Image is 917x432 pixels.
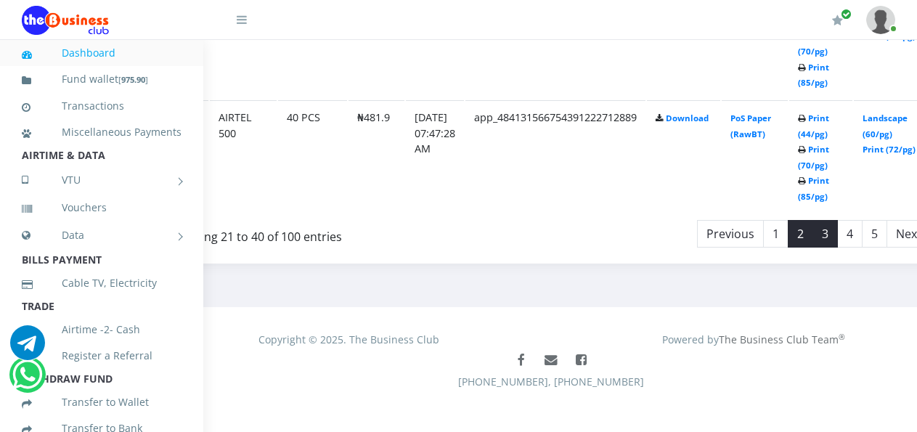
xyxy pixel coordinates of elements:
td: [DATE] 07:47:28 AM [406,100,464,213]
td: app_484131566754391222712889 [465,100,645,213]
a: 3 [812,220,838,248]
td: ₦481.9 [349,100,404,213]
a: 5 [862,220,887,248]
i: Renew/Upgrade Subscription [832,15,843,26]
div: Copyright © 2025. The Business Club [147,332,551,347]
td: AIRTEL 500 [210,100,277,213]
a: Like The Business Club Page [508,347,535,374]
a: Fund wallet[975.90] [22,62,182,97]
a: Print (85/pg) [798,175,829,202]
span: Renew/Upgrade Subscription [841,9,852,20]
a: Transactions [22,89,182,123]
b: 975.90 [121,74,145,85]
small: [ ] [118,74,148,85]
img: User [866,6,895,34]
a: VTU [22,162,182,198]
a: Download [666,113,709,123]
a: Airtime -2- Cash [22,313,182,346]
a: 2 [788,220,813,248]
a: Landscape (60/pg) [863,113,908,139]
a: Mail us [538,347,565,374]
a: Print (44/pg) [798,113,829,139]
a: Data [22,217,182,253]
a: Vouchers [22,191,182,224]
a: The Business Club Team® [719,333,845,346]
a: 1 [763,220,788,248]
a: Register a Referral [22,339,182,372]
a: Cable TV, Electricity [22,266,182,300]
a: 4 [837,220,863,248]
a: Transfer to Wallet [22,386,182,419]
a: Print (72/pg) [863,30,916,41]
a: Chat for support [12,368,42,392]
img: Logo [22,6,109,35]
a: Dashboard [22,36,182,70]
a: Print (85/pg) [798,62,829,89]
div: Showing 21 to 40 of 100 entries [171,219,477,246]
a: Print (70/pg) [798,144,829,171]
sup: ® [839,332,845,342]
a: Miscellaneous Payments [22,115,182,149]
td: 40 PCS [278,100,347,213]
a: Print (72/pg) [863,144,916,155]
a: Previous [697,220,764,248]
a: Join The Business Club Group [568,347,595,374]
a: Chat for support [10,336,45,360]
a: PoS Paper (RawBT) [730,113,771,139]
